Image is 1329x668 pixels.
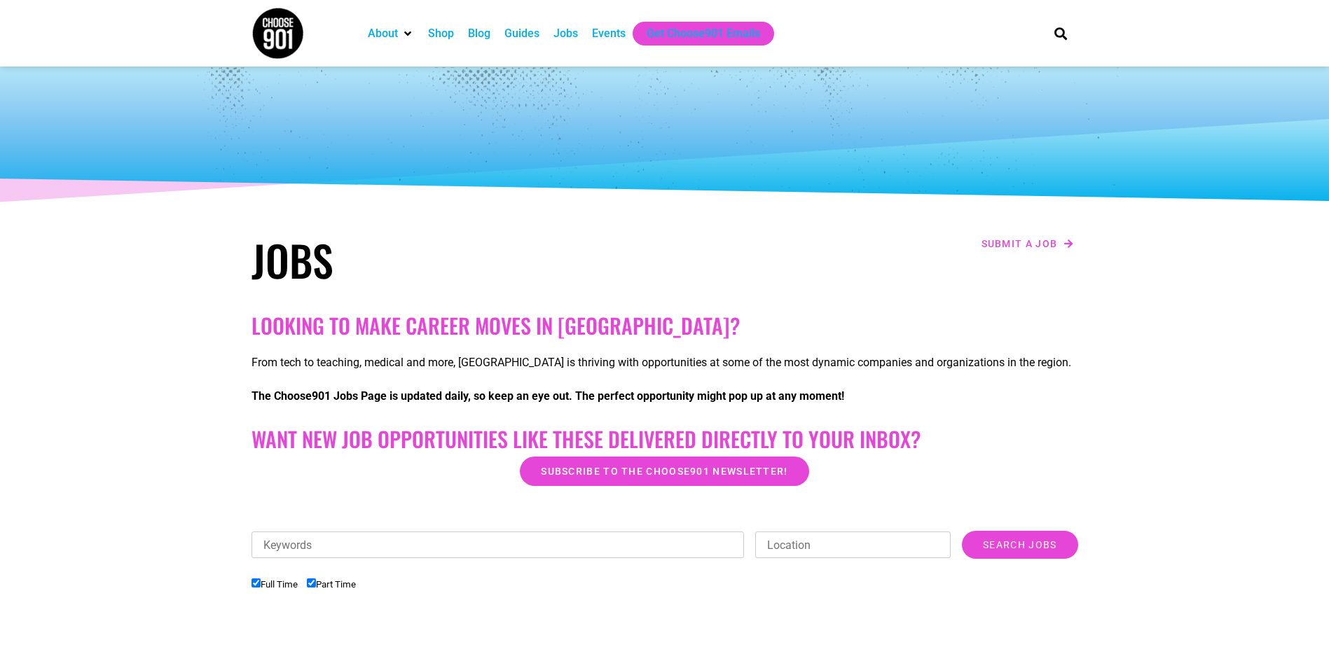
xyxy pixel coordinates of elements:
[368,25,398,42] a: About
[1049,22,1072,45] div: Search
[252,354,1078,371] p: From tech to teaching, medical and more, [GEOGRAPHIC_DATA] is thriving with opportunities at some...
[252,579,298,590] label: Full Time
[541,466,787,476] span: Subscribe to the Choose901 newsletter!
[307,579,356,590] label: Part Time
[361,22,1031,46] nav: Main nav
[504,25,539,42] a: Guides
[252,235,658,285] h1: Jobs
[468,25,490,42] a: Blog
[307,578,316,587] input: Part Time
[252,426,1078,452] h2: Want New Job Opportunities like these Delivered Directly to your Inbox?
[755,531,951,558] input: Location
[592,25,626,42] a: Events
[252,578,261,587] input: Full Time
[962,531,1077,559] input: Search Jobs
[977,235,1078,253] a: Submit a job
[252,389,844,403] strong: The Choose901 Jobs Page is updated daily, so keep an eye out. The perfect opportunity might pop u...
[553,25,578,42] a: Jobs
[252,313,1078,338] h2: Looking to make career moves in [GEOGRAPHIC_DATA]?
[982,239,1058,249] span: Submit a job
[361,22,421,46] div: About
[647,25,760,42] a: Get Choose901 Emails
[252,531,745,558] input: Keywords
[428,25,454,42] a: Shop
[520,457,808,486] a: Subscribe to the Choose901 newsletter!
